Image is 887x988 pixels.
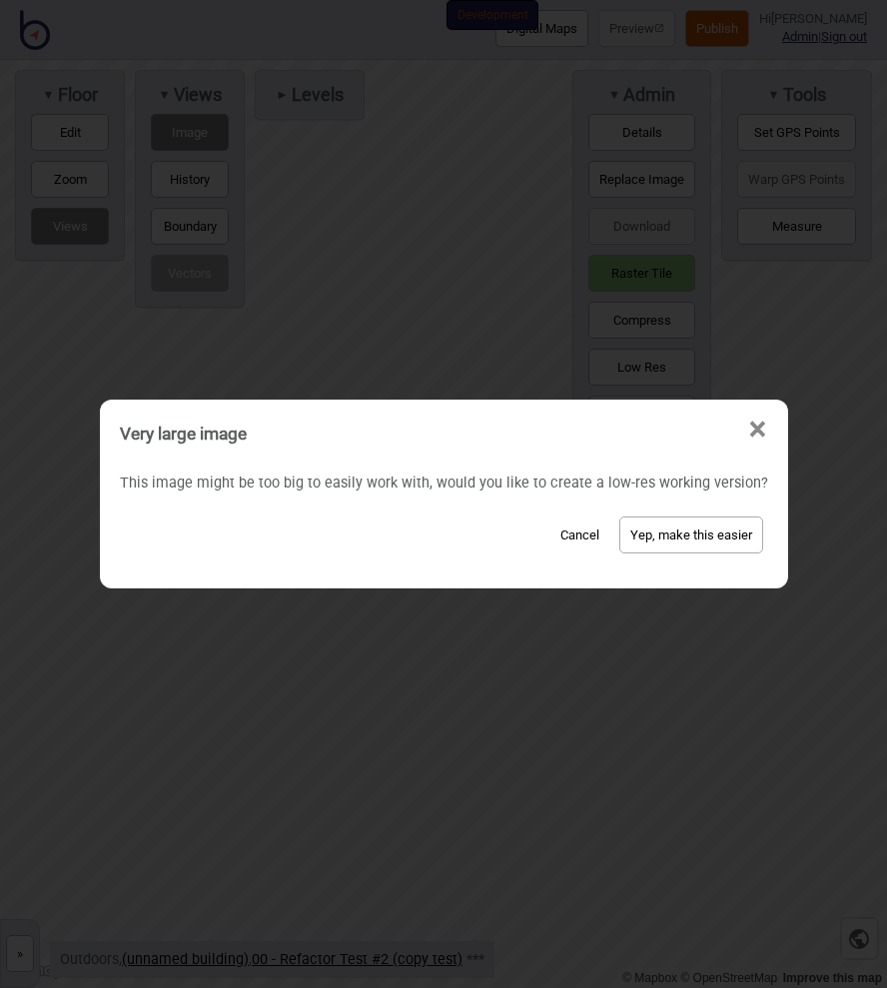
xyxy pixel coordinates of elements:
button: Set GPS Points [737,114,856,151]
button: Sign out [821,29,867,44]
a: 00 - Refactor Test #2 (copy test) [252,951,462,968]
button: History [151,161,229,198]
button: Raster Tile [588,255,695,292]
button: Cancel [550,516,609,553]
span: Levels [289,84,344,106]
a: Map feedback [783,971,882,985]
button: Warp GPS Points [737,161,856,198]
span: , [122,951,252,968]
span: ▼ [767,87,779,102]
span: ▼ [42,87,54,102]
span: ▼ [158,87,170,102]
a: Admin [782,29,818,44]
button: Preview [598,10,675,47]
span: ▼ [608,87,620,102]
span: Views [171,84,222,106]
span: Floor [55,84,98,106]
button: Low Res [588,349,695,386]
button: Vectors [151,255,229,292]
button: Yep, make this easier [619,516,763,553]
button: Download [588,208,695,245]
button: Views [31,208,109,245]
a: OpenStreetMap [680,971,777,985]
button: Digital Maps [495,10,588,47]
a: » [1,941,39,962]
a: Previewpreview [598,10,675,47]
button: Zoom [31,161,109,198]
button: Compress [588,302,695,339]
button: Backup [588,396,695,433]
button: » [6,935,34,972]
img: preview [654,23,664,33]
div: Hi [PERSON_NAME] [759,10,867,28]
button: Boundary [151,208,229,245]
button: Image [151,114,229,151]
button: Details [588,114,695,151]
span: ► [276,87,288,102]
button: Measure [737,208,856,245]
span: Tools [780,84,826,106]
a: Mapbox [622,971,677,985]
img: BindiMaps CMS [20,10,50,50]
span: | [782,29,821,44]
a: Mapbox logo [6,959,94,982]
button: Publish [685,10,749,47]
button: Replace Image [588,161,695,198]
a: (unnamed building) [122,951,249,968]
button: Edit [31,114,109,151]
span: Admin [620,84,675,106]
